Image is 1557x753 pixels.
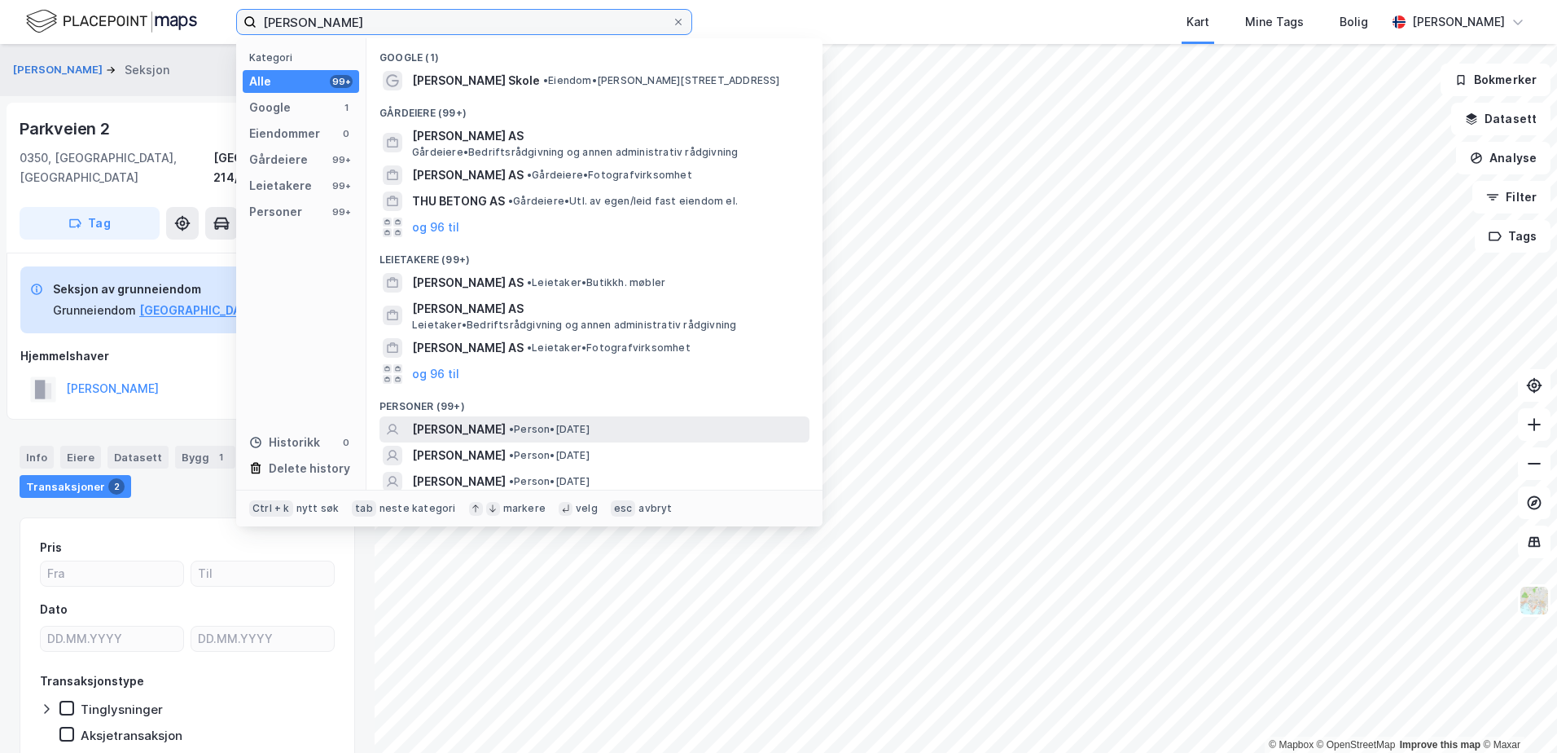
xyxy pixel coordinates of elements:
[1317,739,1396,751] a: OpenStreetMap
[330,75,353,88] div: 99+
[13,62,106,78] button: [PERSON_NAME]
[1340,12,1368,32] div: Bolig
[330,205,353,218] div: 99+
[249,124,320,143] div: Eiendommer
[81,728,182,743] div: Aksjetransaksjon
[20,446,54,469] div: Info
[1475,220,1550,253] button: Tags
[509,423,590,436] span: Person • [DATE]
[249,150,308,170] div: Gårdeiere
[527,169,692,182] span: Gårdeiere • Fotografvirksomhet
[638,502,672,515] div: avbryt
[249,202,302,222] div: Personer
[175,446,235,469] div: Bygg
[1451,103,1550,135] button: Datasett
[269,459,350,478] div: Delete history
[543,74,780,87] span: Eiendom • [PERSON_NAME][STREET_ADDRESS]
[1412,12,1505,32] div: [PERSON_NAME]
[1400,739,1480,751] a: Improve this map
[20,207,160,240] button: Tag
[249,433,320,452] div: Historikk
[296,502,340,515] div: nytt søk
[40,672,144,691] div: Transaksjonstype
[1245,12,1304,32] div: Mine Tags
[40,600,68,619] div: Dato
[527,341,532,354] span: •
[509,449,590,462] span: Person • [DATE]
[257,10,672,34] input: Søk på adresse, matrikkel, gårdeiere, leietakere eller personer
[53,301,136,320] div: Grunneiendom
[26,7,197,36] img: logo.f888ab2527a4732fd821a326f86c7f29.svg
[213,148,355,187] div: [GEOGRAPHIC_DATA], 214/242/0/10
[543,74,548,86] span: •
[20,475,131,498] div: Transaksjoner
[412,126,803,146] span: [PERSON_NAME] AS
[527,276,665,289] span: Leietaker • Butikkh. møbler
[508,195,513,207] span: •
[125,60,169,80] div: Seksjon
[41,627,183,651] input: DD.MM.YYYY
[366,94,822,123] div: Gårdeiere (99+)
[249,51,359,64] div: Kategori
[249,72,271,91] div: Alle
[81,702,163,717] div: Tinglysninger
[340,127,353,140] div: 0
[527,169,532,181] span: •
[352,500,376,517] div: tab
[249,176,312,196] div: Leietakere
[412,218,459,237] button: og 96 til
[41,561,183,586] input: Fra
[330,153,353,166] div: 99+
[412,192,505,211] span: THU BETONG AS
[1472,181,1550,214] button: Filter
[60,446,101,469] div: Eiere
[412,146,738,159] span: Gårdeiere • Bedriftsrådgivning og annen administrativ rådgivning
[366,38,822,68] div: Google (1)
[366,240,822,270] div: Leietakere (99+)
[1441,64,1550,96] button: Bokmerker
[503,502,546,515] div: markere
[412,446,506,465] span: [PERSON_NAME]
[611,500,636,517] div: esc
[412,472,506,491] span: [PERSON_NAME]
[340,101,353,114] div: 1
[527,341,691,354] span: Leietaker • Fotografvirksomhet
[249,500,293,517] div: Ctrl + k
[249,98,291,117] div: Google
[330,179,353,192] div: 99+
[213,449,229,465] div: 1
[508,195,738,208] span: Gårdeiere • Utl. av egen/leid fast eiendom el.
[527,276,532,288] span: •
[1269,739,1314,751] a: Mapbox
[509,449,514,461] span: •
[412,165,524,185] span: [PERSON_NAME] AS
[1476,675,1557,753] div: Kontrollprogram for chat
[107,446,169,469] div: Datasett
[108,478,125,495] div: 2
[366,387,822,416] div: Personer (99+)
[53,280,314,299] div: Seksjon av grunneiendom
[20,346,354,366] div: Hjemmelshaver
[509,475,514,487] span: •
[379,502,456,515] div: neste kategori
[40,538,62,557] div: Pris
[20,116,113,142] div: Parkveien 2
[412,319,736,332] span: Leietaker • Bedriftsrådgivning og annen administrativ rådgivning
[340,436,353,449] div: 0
[1456,142,1550,174] button: Analyse
[191,561,334,586] input: Til
[412,273,524,293] span: [PERSON_NAME] AS
[1186,12,1209,32] div: Kart
[576,502,598,515] div: velg
[412,338,524,358] span: [PERSON_NAME] AS
[412,299,803,319] span: [PERSON_NAME] AS
[139,301,314,320] button: [GEOGRAPHIC_DATA], 214/242
[1476,675,1557,753] iframe: Chat Widget
[1519,585,1550,616] img: Z
[412,71,540,90] span: [PERSON_NAME] Skole
[509,423,514,435] span: •
[20,148,213,187] div: 0350, [GEOGRAPHIC_DATA], [GEOGRAPHIC_DATA]
[509,475,590,488] span: Person • [DATE]
[412,420,506,439] span: [PERSON_NAME]
[191,627,334,651] input: DD.MM.YYYY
